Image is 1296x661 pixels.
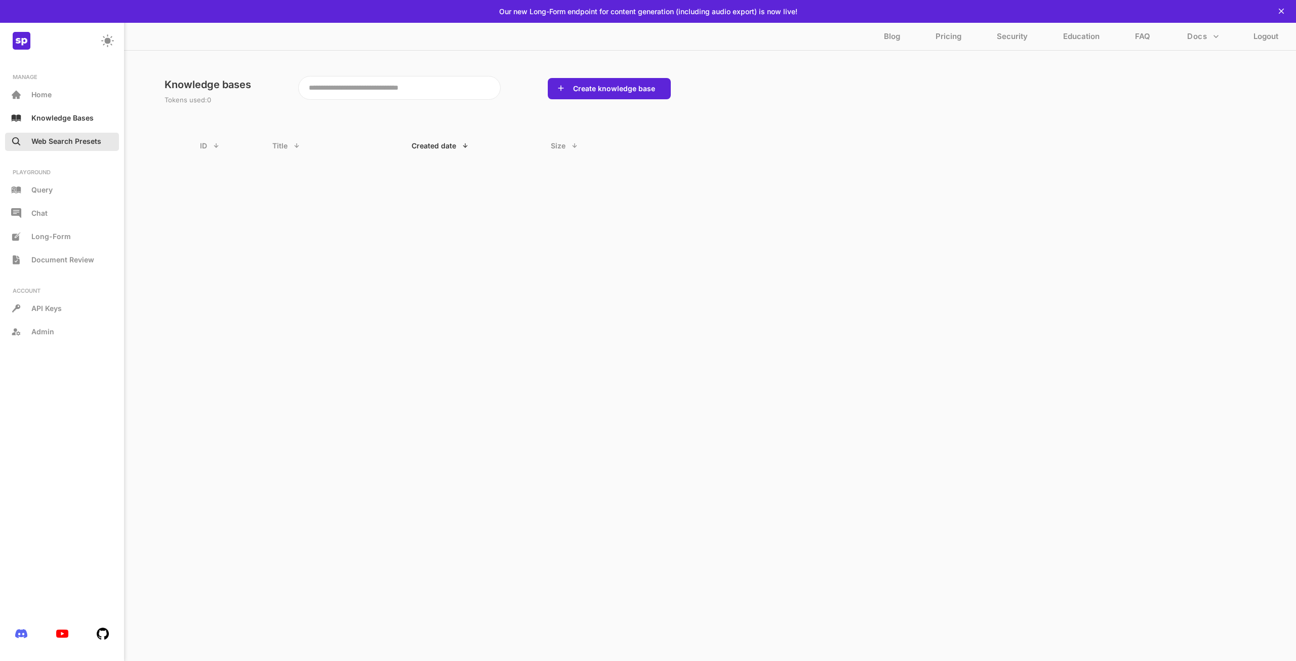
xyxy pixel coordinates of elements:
span: Document Review [31,255,94,264]
p: ID [200,141,207,150]
p: Tokens used: 0 [165,96,251,104]
img: bnu8aOQAAAABJRU5ErkJggg== [15,629,27,638]
p: PLAYGROUND [5,169,119,176]
p: Knowledge Bases [31,113,94,122]
img: N39bNTixw8P4fi+M93mRMZHgAAAAASUVORK5CYII= [56,630,68,638]
p: FAQ [1135,31,1150,46]
p: Knowledge bases [165,79,251,91]
p: Chat [31,209,48,217]
p: Blog [884,31,900,46]
button: more [1183,27,1223,46]
p: ACCOUNT [5,287,119,294]
span: Long-Form [31,232,71,241]
p: Security [997,31,1028,46]
p: Query [31,185,53,194]
p: Pricing [936,31,961,46]
p: Logout [1253,31,1278,46]
img: 6MBzwQAAAABJRU5ErkJggg== [97,628,109,640]
p: Title [272,141,288,150]
p: Home [31,90,52,99]
p: Education [1063,31,1100,46]
p: Created date [412,141,456,150]
p: API Keys [31,304,62,313]
img: z8lAhOqrsAAAAASUVORK5CYII= [13,32,30,50]
p: Size [551,141,565,150]
p: Web Search Presets [31,137,101,145]
button: Create knowledge base [570,84,658,94]
p: MANAGE [5,73,119,81]
p: Admin [31,327,54,336]
p: Our new Long-Form endpoint for content generation (including audio export) is now live! [499,7,797,16]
